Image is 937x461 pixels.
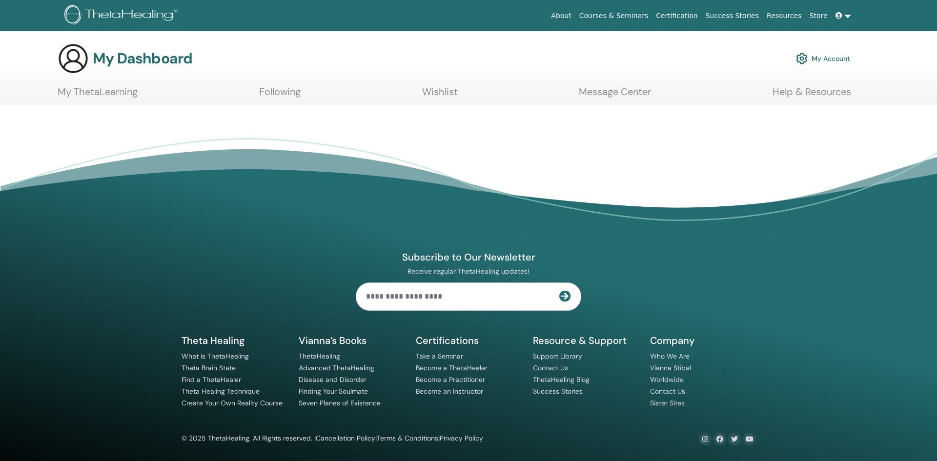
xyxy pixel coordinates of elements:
a: Privacy Policy [440,434,483,442]
a: Following [259,86,301,105]
img: cog.svg [796,50,808,67]
a: Worldwide [650,375,684,384]
a: Create Your Own Reality Course [182,399,283,407]
a: What is ThetaHealing [182,352,249,361]
a: Who We Are [650,352,690,361]
a: Become a ThetaHealer [416,363,488,372]
h3: My Dashboard [93,50,192,67]
a: Take a Seminar [416,352,463,361]
a: About [547,7,575,25]
a: Wishlist [422,86,458,105]
a: Resources [763,7,806,25]
a: ThetaHealing [299,352,340,361]
a: Find a ThetaHealer [182,375,241,384]
a: Store [806,7,832,25]
h5: Resource & Support [533,334,638,347]
p: Receive regular ThetaHealing updates! [356,267,581,276]
div: © 2025 ThetaHealing. All Rights reserved. | | | [182,433,483,444]
a: My Account [796,48,850,69]
a: Finding Your Soulmate [299,387,368,396]
a: Cancellation Policy [316,434,375,442]
a: Terms & Conditions [377,434,438,442]
a: ThetaHealing Blog [533,375,590,384]
h5: Certifications [416,334,521,347]
a: Become an Instructor [416,387,483,396]
a: Advanced ThetaHealing [299,363,374,372]
a: Contact Us [533,363,568,372]
h5: Company [650,334,755,347]
a: Sister Sites [650,399,685,407]
a: Help & Resources [773,86,851,105]
a: Theta Healing Technique [182,387,260,396]
a: Disease and Disorder [299,375,367,384]
a: Courses & Seminars [575,7,652,25]
a: Contact Us [650,387,685,396]
a: Message Center [579,86,651,105]
a: My ThetaLearning [58,86,138,105]
a: Theta Brain State [182,363,236,372]
a: Success Stories [702,7,763,25]
a: Become a Practitioner [416,375,485,384]
a: Seven Planes of Existence [299,399,381,407]
img: generic-user-icon.jpg [58,43,89,74]
h5: Theta Healing [182,334,287,347]
a: Success Stories [533,387,583,396]
a: Certification [652,7,701,25]
img: logo.png [64,5,181,27]
a: Support Library [533,352,582,361]
h5: Vianna’s Books [299,334,404,347]
a: Vianna Stibal [650,363,691,372]
h4: Subscribe to Our Newsletter [356,251,581,263]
